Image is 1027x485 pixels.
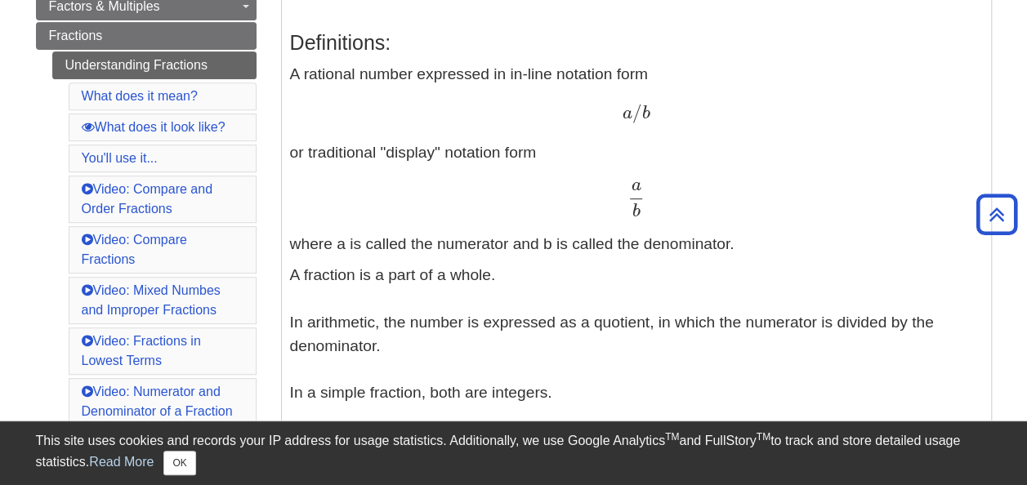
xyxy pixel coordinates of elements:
a: What does it mean? [82,89,198,103]
span: / [632,101,641,123]
a: Read More [89,455,154,469]
sup: TM [665,431,679,443]
a: Video: Fractions in Lowest Terms [82,334,201,367]
a: Fractions [36,22,257,50]
a: Back to Top [971,203,1023,225]
a: What does it look like? [82,120,225,134]
a: You'll use it... [82,151,158,165]
a: Understanding Fractions [52,51,257,79]
span: b [641,105,650,122]
span: a [632,176,641,194]
a: Video: Numerator and Denominator of a Fraction [82,385,233,418]
div: This site uses cookies and records your IP address for usage statistics. Additionally, we use Goo... [36,431,992,475]
span: Fractions [49,29,103,42]
h3: Definitions: [290,31,983,55]
a: Video: Compare and Order Fractions [82,182,212,216]
a: Video: Compare Fractions [82,233,187,266]
button: Close [163,451,195,475]
span: a [622,105,632,122]
span: b [632,202,641,220]
a: Video: Mixed Numbes and Improper Fractions [82,283,221,317]
sup: TM [757,431,770,443]
p: A rational number expressed in in-line notation form or traditional "display" notation form where... [290,63,983,256]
